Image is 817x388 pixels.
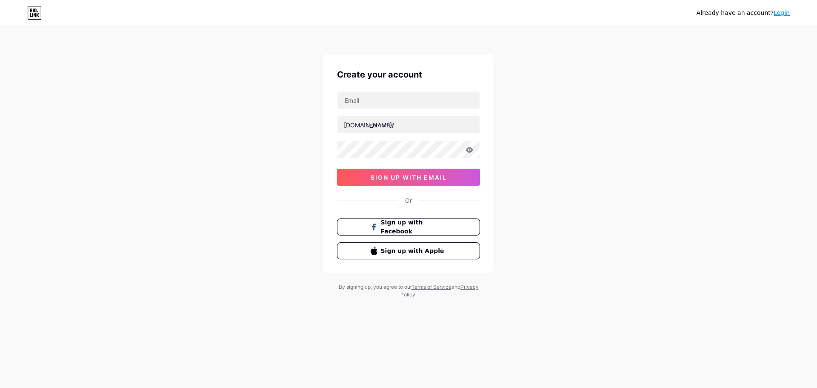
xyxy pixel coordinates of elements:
a: Terms of Service [411,284,451,290]
button: Sign up with Apple [337,242,480,259]
div: Create your account [337,68,480,81]
div: By signing up, you agree to our and . [336,283,481,299]
span: Sign up with Apple [381,247,447,256]
div: Or [405,196,412,205]
input: username [337,116,480,133]
input: Email [337,92,480,109]
span: Sign up with Facebook [381,218,447,236]
a: Login [774,9,790,16]
span: sign up with email [371,174,447,181]
button: sign up with email [337,169,480,186]
button: Sign up with Facebook [337,218,480,236]
div: [DOMAIN_NAME]/ [344,121,394,129]
div: Already have an account? [697,9,790,17]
